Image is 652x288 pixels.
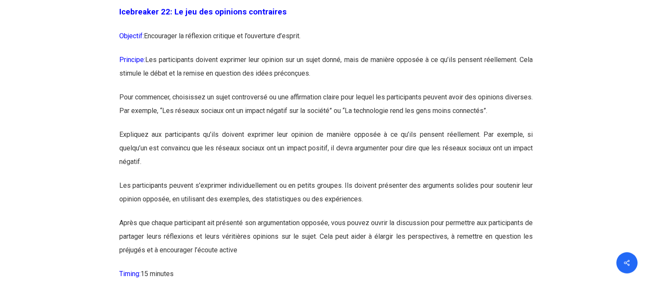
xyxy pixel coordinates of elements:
p: Les participants peuvent s’exprimer individuellement ou en petits groupes. Ils doivent présenter ... [119,179,533,216]
span: Timing: [119,270,141,278]
span: Objectif: [119,32,144,40]
span: Icebreaker 22: Le jeu des opinions contraires [119,7,287,17]
p: Encourager la réflexion critique et l’ouverture d’esprit. [119,29,533,53]
p: Les participants doivent exprimer leur opinion sur un sujet donné, mais de manière opposée à ce q... [119,53,533,90]
p: Après que chaque participant ait présenté son argumentation opposée, vous pouvez ouvrir la discus... [119,216,533,267]
span: Principe: [119,56,145,64]
p: Expliquez aux participants qu’ils doivent exprimer leur opinion de manière opposée à ce qu’ils pe... [119,128,533,179]
p: Pour commencer, choisissez un sujet controversé ou une affirmation claire pour lequel les partici... [119,90,533,128]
